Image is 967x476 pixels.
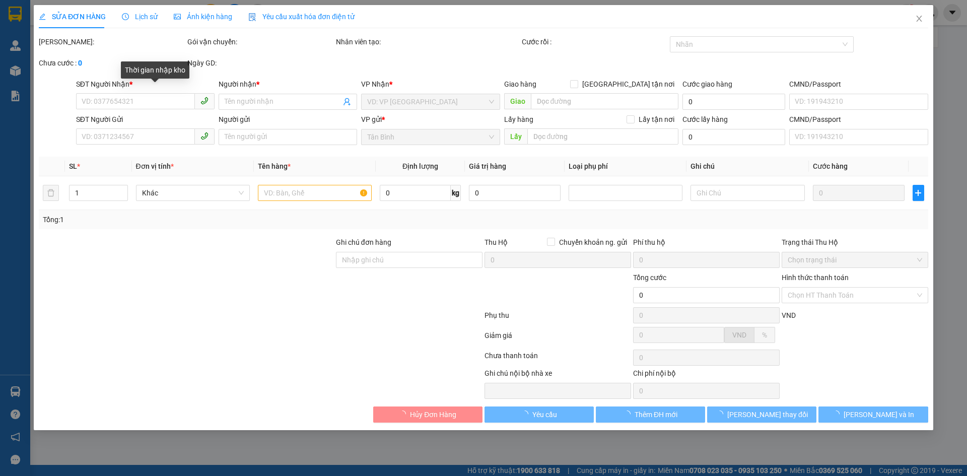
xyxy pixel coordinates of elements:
[373,406,482,423] button: Hủy Đơn Hàng
[635,409,677,420] span: Thêm ĐH mới
[469,162,506,170] span: Giá trị hàng
[682,80,732,88] label: Cước giao hàng
[399,411,410,418] span: loading
[762,331,767,339] span: %
[122,13,158,21] span: Lịch sử
[905,5,933,33] button: Close
[682,129,785,145] input: Cước lấy hàng
[336,252,482,268] input: Ghi chú đơn hàng
[483,310,632,327] div: Phụ thu
[504,115,533,123] span: Lấy hàng
[687,157,809,176] th: Ghi chú
[76,114,215,125] div: SĐT Người Gửi
[633,274,666,282] span: Tổng cước
[532,409,557,420] span: Yêu cầu
[578,79,678,90] span: [GEOGRAPHIC_DATA] tận nơi
[732,331,746,339] span: VND
[122,13,129,20] span: clock-circle
[691,185,805,201] input: Ghi Chú
[136,162,174,170] span: Đơn vị tính
[716,411,727,418] span: loading
[343,98,352,106] span: user-add
[844,409,914,420] span: [PERSON_NAME] và In
[39,13,46,20] span: edit
[565,157,686,176] th: Loại phụ phí
[410,409,456,420] span: Hủy Đơn Hàng
[258,162,291,170] span: Tên hàng
[248,13,256,21] img: icon
[200,97,209,105] span: phone
[368,129,494,145] span: Tân Bình
[633,237,780,252] div: Phí thu hộ
[782,274,849,282] label: Hình thức thanh toán
[531,93,678,109] input: Dọc đường
[336,36,520,47] div: Nhân viên tạo:
[813,162,848,170] span: Cước hàng
[789,79,928,90] div: CMND/Passport
[258,185,372,201] input: VD: Bàn, Ghế
[813,185,905,201] input: 0
[248,13,355,21] span: Yêu cầu xuất hóa đơn điện tử
[187,57,334,69] div: Ngày GD:
[39,13,106,21] span: SỬA ĐƠN HÀNG
[43,185,59,201] button: delete
[624,411,635,418] span: loading
[782,311,796,319] span: VND
[336,238,391,246] label: Ghi chú đơn hàng
[782,237,928,248] div: Trạng thái Thu Hộ
[483,330,632,348] div: Giảm giá
[174,13,232,21] span: Ảnh kiện hàng
[39,57,185,69] div: Chưa cước :
[70,162,78,170] span: SL
[483,350,632,368] div: Chưa thanh toán
[555,237,631,248] span: Chuyển khoản ng. gửi
[819,406,928,423] button: [PERSON_NAME] và In
[789,114,928,125] div: CMND/Passport
[521,411,532,418] span: loading
[915,15,923,23] span: close
[78,59,82,67] b: 0
[635,114,678,125] span: Lấy tận nơi
[913,189,923,197] span: plus
[485,368,631,383] div: Ghi chú nội bộ nhà xe
[76,79,215,90] div: SĐT Người Nhận
[200,132,209,140] span: phone
[682,94,785,110] input: Cước giao hàng
[788,252,922,267] span: Chọn trạng thái
[219,114,357,125] div: Người gửi
[596,406,705,423] button: Thêm ĐH mới
[362,114,500,125] div: VP gửi
[451,185,461,201] span: kg
[504,128,527,145] span: Lấy
[522,36,668,47] div: Cước rồi :
[362,80,390,88] span: VP Nhận
[504,93,531,109] span: Giao
[913,185,924,201] button: plus
[219,79,357,90] div: Người nhận
[707,406,816,423] button: [PERSON_NAME] thay đổi
[187,36,334,47] div: Gói vận chuyển:
[485,406,594,423] button: Yêu cầu
[833,411,844,418] span: loading
[43,214,373,225] div: Tổng: 1
[174,13,181,20] span: picture
[485,238,508,246] span: Thu Hộ
[504,80,536,88] span: Giao hàng
[39,36,185,47] div: [PERSON_NAME]:
[527,128,678,145] input: Dọc đường
[633,368,780,383] div: Chi phí nội bộ
[727,409,808,420] span: [PERSON_NAME] thay đổi
[142,185,244,200] span: Khác
[682,115,728,123] label: Cước lấy hàng
[402,162,438,170] span: Định lượng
